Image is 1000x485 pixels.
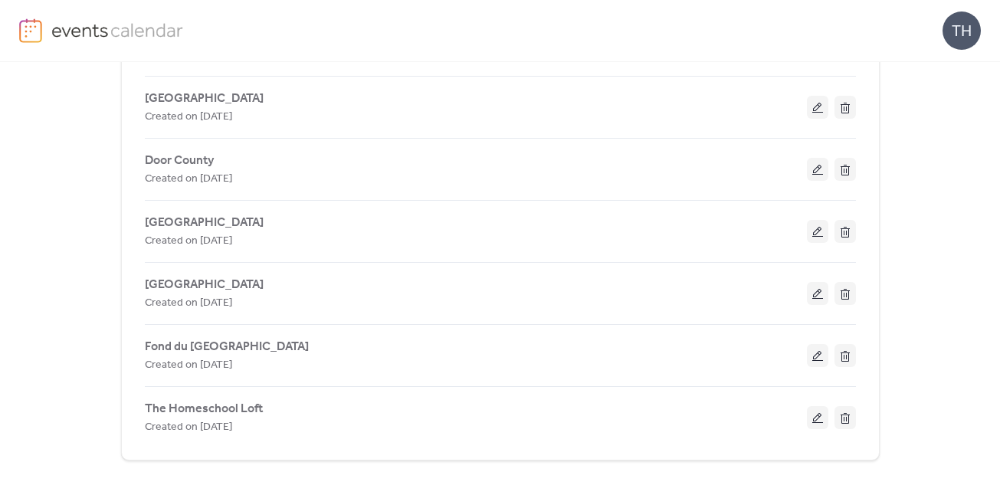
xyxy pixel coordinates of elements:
a: [GEOGRAPHIC_DATA] [145,218,264,227]
span: Created on [DATE] [145,170,232,188]
span: Fond du [GEOGRAPHIC_DATA] [145,338,309,356]
a: Door County [145,156,214,165]
span: Created on [DATE] [145,108,232,126]
span: Created on [DATE] [145,418,232,437]
a: The Homeschool Loft [145,405,263,413]
span: [GEOGRAPHIC_DATA] [145,90,264,108]
div: TH [943,11,981,50]
img: logo-type [51,18,184,41]
a: [GEOGRAPHIC_DATA] [145,94,264,103]
span: [GEOGRAPHIC_DATA] [145,214,264,232]
span: Door County [145,152,214,170]
span: Created on [DATE] [145,46,232,64]
span: Created on [DATE] [145,232,232,251]
span: [GEOGRAPHIC_DATA] [145,276,264,294]
img: logo [19,18,42,43]
a: [GEOGRAPHIC_DATA] [145,280,264,289]
span: The Homeschool Loft [145,400,263,418]
a: Fond du [GEOGRAPHIC_DATA] [145,342,309,351]
span: Created on [DATE] [145,294,232,313]
span: Created on [DATE] [145,356,232,375]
